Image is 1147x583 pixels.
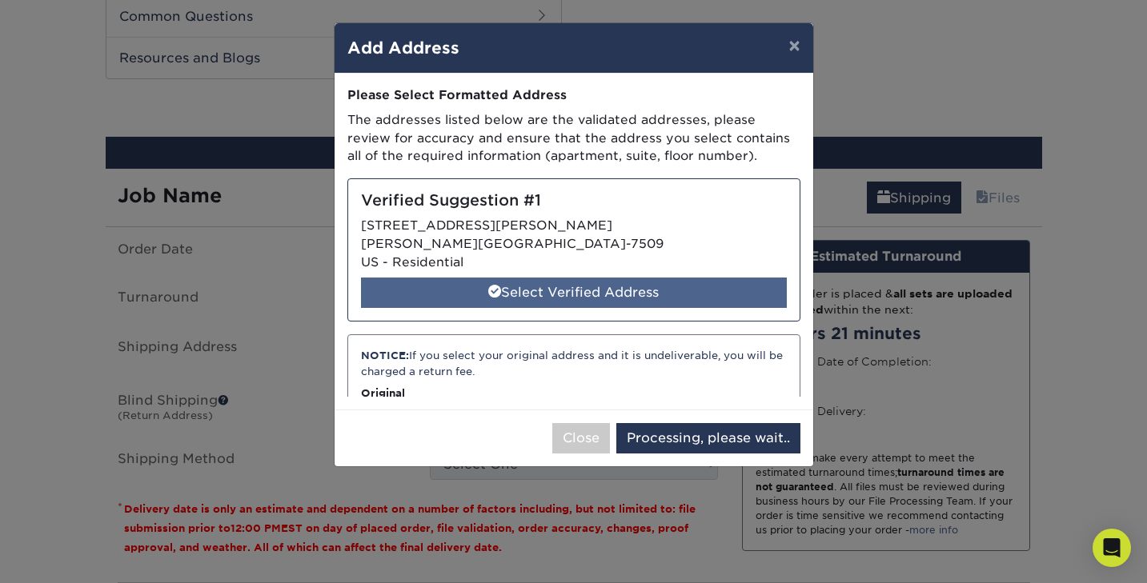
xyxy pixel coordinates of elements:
[347,334,800,501] div: [STREET_ADDRESS][PERSON_NAME] [PERSON_NAME][GEOGRAPHIC_DATA] US
[1093,529,1131,567] div: Open Intercom Messenger
[361,348,787,379] div: If you select your original address and it is undeliverable, you will be charged a return fee.
[347,36,800,60] h4: Add Address
[347,86,800,105] div: Please Select Formatted Address
[361,278,787,308] div: Select Verified Address
[361,192,787,210] h5: Verified Suggestion #1
[776,23,812,68] button: ×
[361,349,409,361] strong: NOTICE:
[361,385,787,401] p: Original
[347,111,800,166] p: The addresses listed below are the validated addresses, please review for accuracy and ensure tha...
[347,178,800,321] div: [STREET_ADDRESS][PERSON_NAME] [PERSON_NAME][GEOGRAPHIC_DATA]-7509 US - Residential
[552,423,610,453] button: Close
[616,423,800,453] button: Processing, please wait..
